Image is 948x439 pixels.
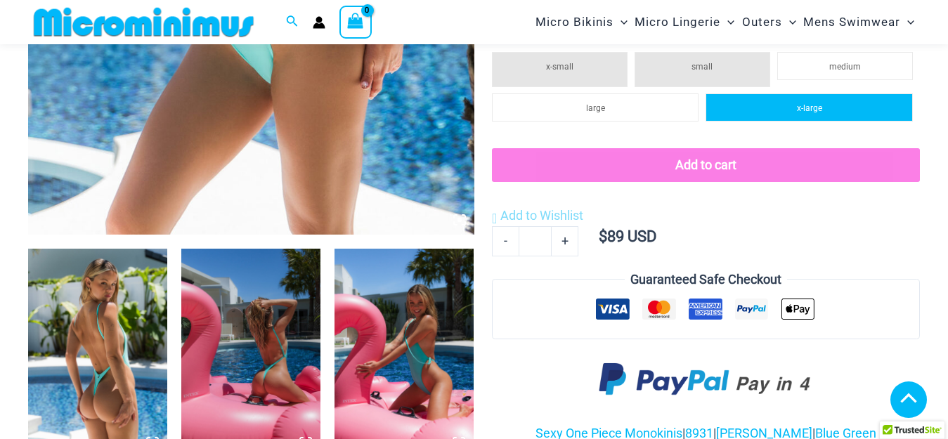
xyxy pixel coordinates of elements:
[800,4,918,40] a: Mens SwimwearMenu ToggleMenu Toggle
[782,4,796,40] span: Menu Toggle
[339,6,372,38] a: View Shopping Cart, empty
[739,4,800,40] a: OutersMenu ToggleMenu Toggle
[535,4,613,40] span: Micro Bikinis
[530,2,920,42] nav: Site Navigation
[777,52,913,80] li: medium
[492,52,628,87] li: x-small
[900,4,914,40] span: Menu Toggle
[613,4,628,40] span: Menu Toggle
[625,269,787,290] legend: Guaranteed Safe Checkout
[706,93,913,122] li: x-large
[313,16,325,29] a: Account icon link
[742,4,782,40] span: Outers
[797,103,822,113] span: x-large
[635,4,720,40] span: Micro Lingerie
[28,6,259,38] img: MM SHOP LOGO FLAT
[586,103,605,113] span: large
[720,4,734,40] span: Menu Toggle
[829,62,861,72] span: medium
[631,4,738,40] a: Micro LingerieMenu ToggleMenu Toggle
[552,226,578,256] a: +
[532,4,631,40] a: Micro BikinisMenu ToggleMenu Toggle
[546,62,573,72] span: x-small
[519,226,552,256] input: Product quantity
[492,93,699,122] li: large
[500,208,583,223] span: Add to Wishlist
[599,228,656,245] bdi: 89 USD
[635,52,770,87] li: small
[691,62,713,72] span: small
[492,205,583,226] a: Add to Wishlist
[286,13,299,31] a: Search icon link
[492,148,920,182] button: Add to cart
[492,226,519,256] a: -
[599,228,607,245] span: $
[803,4,900,40] span: Mens Swimwear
